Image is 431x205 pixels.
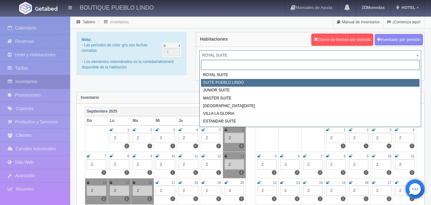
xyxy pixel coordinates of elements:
[201,102,420,110] div: [GEOGRAPHIC_DATA][DATE]
[201,95,420,102] div: MASTER SUITE
[201,79,420,87] div: SUITE PUEBLO LINDO
[201,71,420,79] div: ROYAL SUITE
[201,87,420,94] div: JUNIOR SUITE
[201,118,420,125] div: ESTANDAR SUITE
[201,110,420,118] div: VILLA LA GLORIA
